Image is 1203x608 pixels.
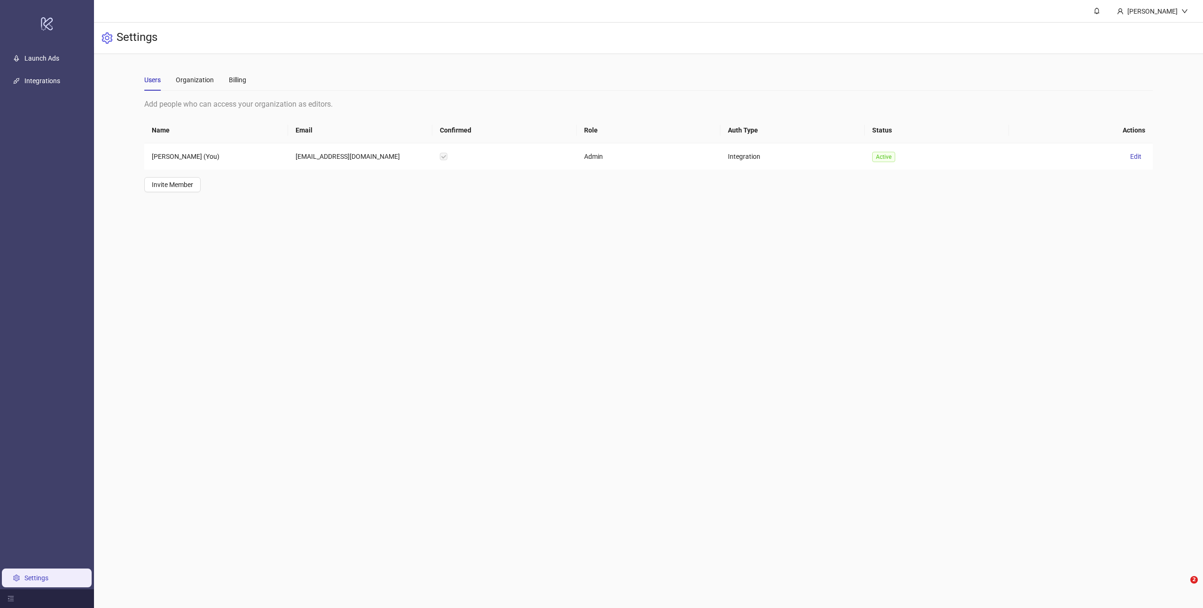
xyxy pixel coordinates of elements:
button: Edit [1126,151,1145,162]
div: Organization [176,75,214,85]
th: Name [144,117,289,143]
td: Integration [720,143,865,170]
span: bell [1094,8,1100,14]
th: Email [288,117,432,143]
th: Confirmed [432,117,577,143]
th: Auth Type [720,117,865,143]
th: Status [865,117,1009,143]
a: Launch Ads [24,55,59,62]
iframe: Intercom live chat [1171,576,1194,599]
div: Add people who can access your organization as editors. [144,98,1153,110]
span: Invite Member [152,181,193,188]
div: Users [144,75,161,85]
button: Invite Member [144,177,201,192]
span: Edit [1130,153,1141,160]
a: Integrations [24,77,60,85]
span: down [1181,8,1188,15]
div: [PERSON_NAME] [1124,6,1181,16]
th: Role [577,117,721,143]
span: 2 [1190,576,1198,584]
td: [EMAIL_ADDRESS][DOMAIN_NAME] [288,143,432,170]
td: [PERSON_NAME] (You) [144,143,289,170]
td: Admin [577,143,721,170]
div: Billing [229,75,246,85]
span: menu-fold [8,595,14,602]
h3: Settings [117,30,157,46]
th: Actions [1009,117,1153,143]
span: setting [102,32,113,44]
span: Active [872,152,895,162]
span: user [1117,8,1124,15]
a: Settings [24,574,48,582]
